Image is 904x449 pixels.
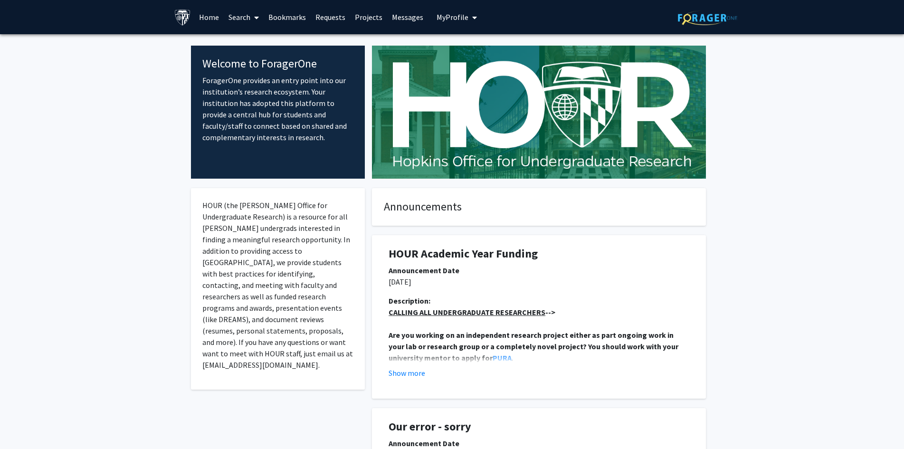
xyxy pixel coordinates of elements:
[493,353,512,363] a: PURA
[311,0,350,34] a: Requests
[224,0,264,34] a: Search
[389,276,689,287] p: [DATE]
[350,0,387,34] a: Projects
[389,438,689,449] div: Announcement Date
[174,9,191,26] img: Johns Hopkins University Logo
[389,265,689,276] div: Announcement Date
[264,0,311,34] a: Bookmarks
[202,57,354,71] h4: Welcome to ForagerOne
[387,0,428,34] a: Messages
[389,367,425,379] button: Show more
[437,12,468,22] span: My Profile
[389,247,689,261] h1: HOUR Academic Year Funding
[389,295,689,306] div: Description:
[389,307,545,317] u: CALLING ALL UNDERGRADUATE RESEARCHERS
[7,406,40,442] iframe: Chat
[678,10,737,25] img: ForagerOne Logo
[372,46,706,179] img: Cover Image
[384,200,694,214] h4: Announcements
[194,0,224,34] a: Home
[202,200,354,371] p: HOUR (the [PERSON_NAME] Office for Undergraduate Research) is a resource for all [PERSON_NAME] un...
[389,329,689,363] p: .
[389,330,680,363] strong: Are you working on an independent research project either as part ongoing work in your lab or res...
[202,75,354,143] p: ForagerOne provides an entry point into our institution’s research ecosystem. Your institution ha...
[389,420,689,434] h1: Our error - sorry
[389,307,555,317] strong: -->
